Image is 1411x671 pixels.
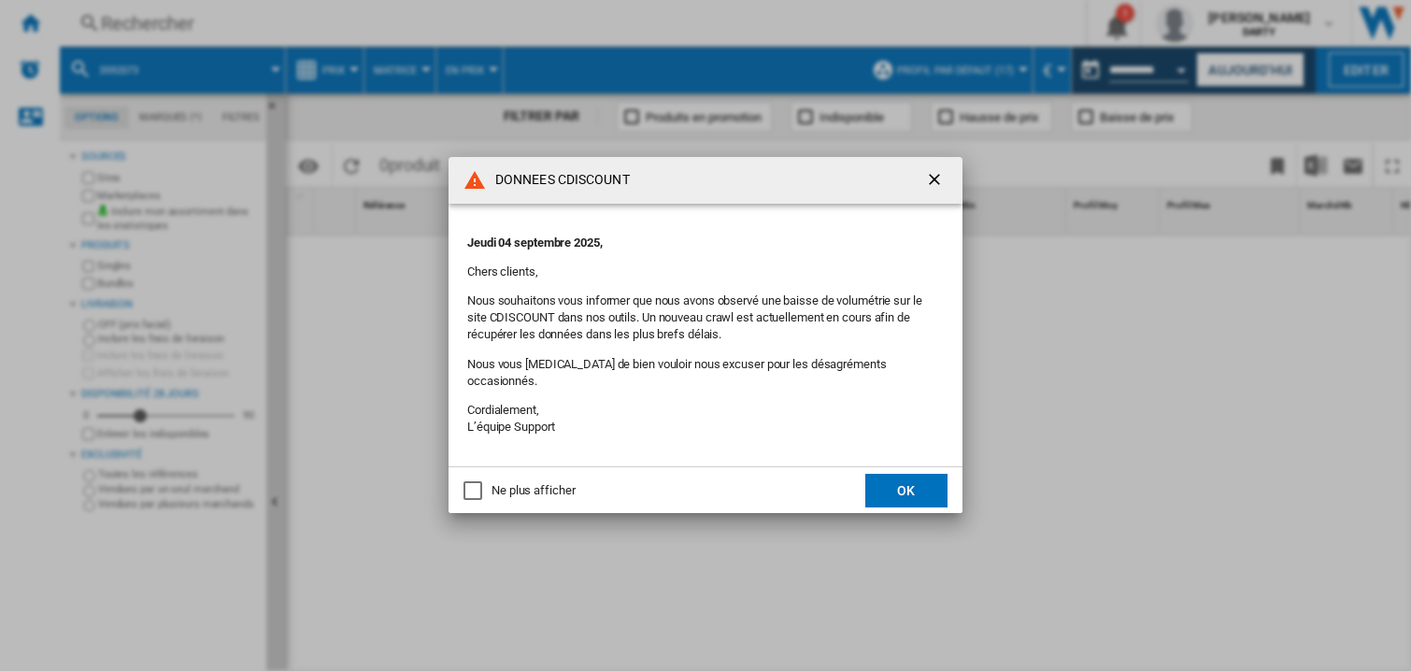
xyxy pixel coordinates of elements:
[467,236,603,250] strong: Jeudi 04 septembre 2025,
[865,474,948,507] button: OK
[467,356,944,390] p: Nous vous [MEDICAL_DATA] de bien vouloir nous excuser pour les désagréments occasionnés.
[463,482,575,500] md-checkbox: Ne plus afficher
[467,293,944,344] p: Nous souhaitons vous informer que nous avons observé une baisse de volumétrie sur le site CDISCOU...
[449,157,962,514] md-dialog: DONNEES CDISCOUNT ...
[486,171,630,190] h4: DONNEES CDISCOUNT
[925,170,948,193] ng-md-icon: getI18NText('BUTTONS.CLOSE_DIALOG')
[492,482,575,499] div: Ne plus afficher
[918,162,955,199] button: getI18NText('BUTTONS.CLOSE_DIALOG')
[467,402,944,435] p: Cordialement, L’équipe Support
[467,264,944,280] p: Chers clients,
